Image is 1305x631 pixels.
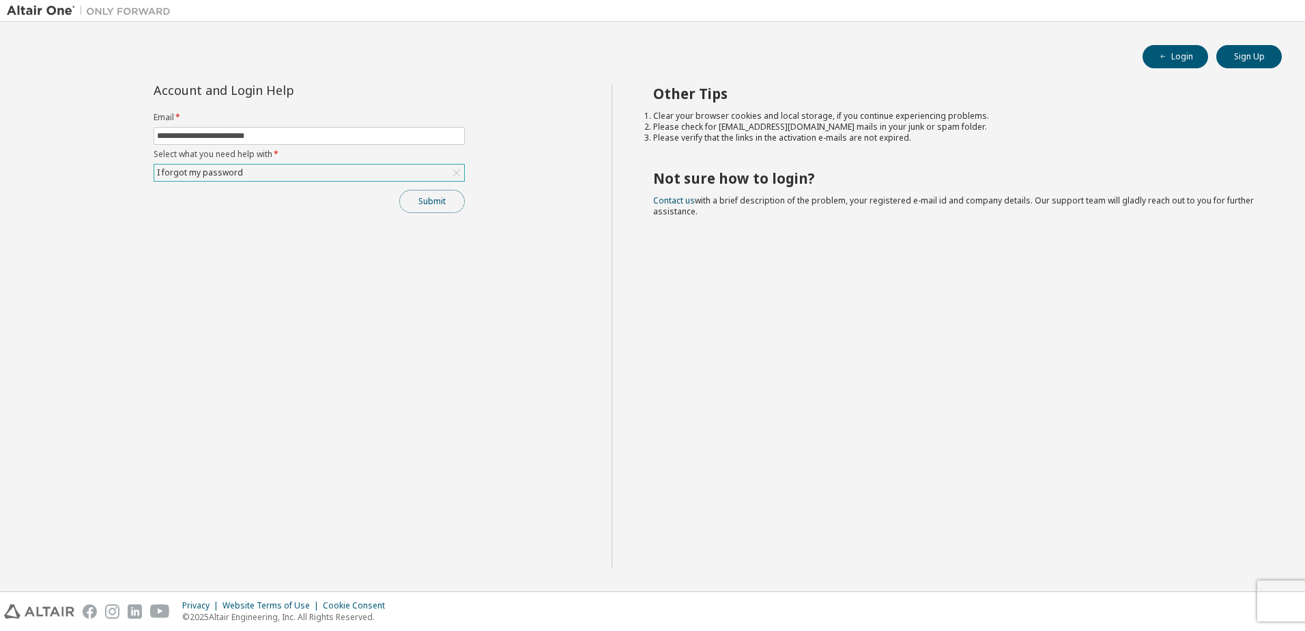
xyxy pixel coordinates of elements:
[83,604,97,619] img: facebook.svg
[653,195,1254,217] span: with a brief description of the problem, your registered e-mail id and company details. Our suppo...
[150,604,170,619] img: youtube.svg
[154,112,465,123] label: Email
[399,190,465,213] button: Submit
[223,600,323,611] div: Website Terms of Use
[7,4,177,18] img: Altair One
[182,600,223,611] div: Privacy
[1143,45,1208,68] button: Login
[323,600,393,611] div: Cookie Consent
[653,85,1258,102] h2: Other Tips
[128,604,142,619] img: linkedin.svg
[154,85,403,96] div: Account and Login Help
[1216,45,1282,68] button: Sign Up
[653,132,1258,143] li: Please verify that the links in the activation e-mails are not expired.
[653,122,1258,132] li: Please check for [EMAIL_ADDRESS][DOMAIN_NAME] mails in your junk or spam folder.
[653,169,1258,187] h2: Not sure how to login?
[154,149,465,160] label: Select what you need help with
[4,604,74,619] img: altair_logo.svg
[155,165,245,180] div: I forgot my password
[653,111,1258,122] li: Clear your browser cookies and local storage, if you continue experiencing problems.
[182,611,393,623] p: © 2025 Altair Engineering, Inc. All Rights Reserved.
[154,165,464,181] div: I forgot my password
[653,195,695,206] a: Contact us
[105,604,119,619] img: instagram.svg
